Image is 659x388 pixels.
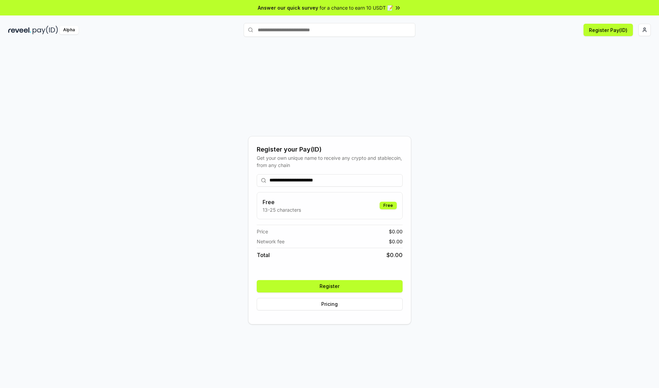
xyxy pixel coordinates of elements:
[33,26,58,34] img: pay_id
[263,198,301,206] h3: Free
[386,251,403,259] span: $ 0.00
[320,4,393,11] span: for a chance to earn 10 USDT 📝
[389,228,403,235] span: $ 0.00
[257,298,403,310] button: Pricing
[257,228,268,235] span: Price
[8,26,31,34] img: reveel_dark
[583,24,633,36] button: Register Pay(ID)
[257,154,403,169] div: Get your own unique name to receive any crypto and stablecoin, from any chain
[258,4,318,11] span: Answer our quick survey
[257,280,403,292] button: Register
[59,26,79,34] div: Alpha
[263,206,301,213] p: 13-25 characters
[257,251,270,259] span: Total
[257,145,403,154] div: Register your Pay(ID)
[380,202,397,209] div: Free
[389,238,403,245] span: $ 0.00
[257,238,285,245] span: Network fee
